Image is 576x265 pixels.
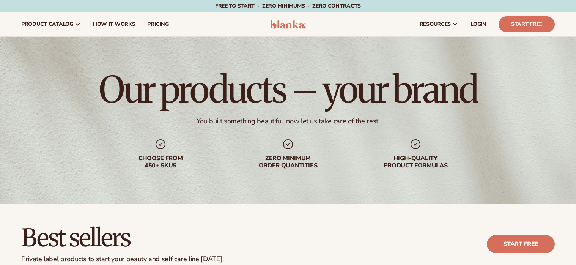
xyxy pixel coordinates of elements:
div: Choose from 450+ Skus [112,155,209,169]
div: Private label products to start your beauty and self care line [DATE]. [21,255,224,263]
span: product catalog [21,21,73,27]
span: LOGIN [471,21,486,27]
a: Start Free [499,16,555,32]
h2: Best sellers [21,225,224,251]
span: pricing [147,21,168,27]
span: How It Works [93,21,135,27]
img: logo [270,20,306,29]
div: High-quality product formulas [367,155,464,169]
div: You built something beautiful, now let us take care of the rest. [197,117,380,126]
a: resources [414,12,464,36]
span: resources [420,21,451,27]
a: product catalog [15,12,87,36]
span: Free to start · ZERO minimums · ZERO contracts [215,2,361,9]
a: How It Works [87,12,142,36]
h1: Our products – your brand [99,71,477,108]
a: Start free [487,235,555,253]
a: LOGIN [464,12,493,36]
div: Zero minimum order quantities [239,155,337,169]
a: pricing [141,12,175,36]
